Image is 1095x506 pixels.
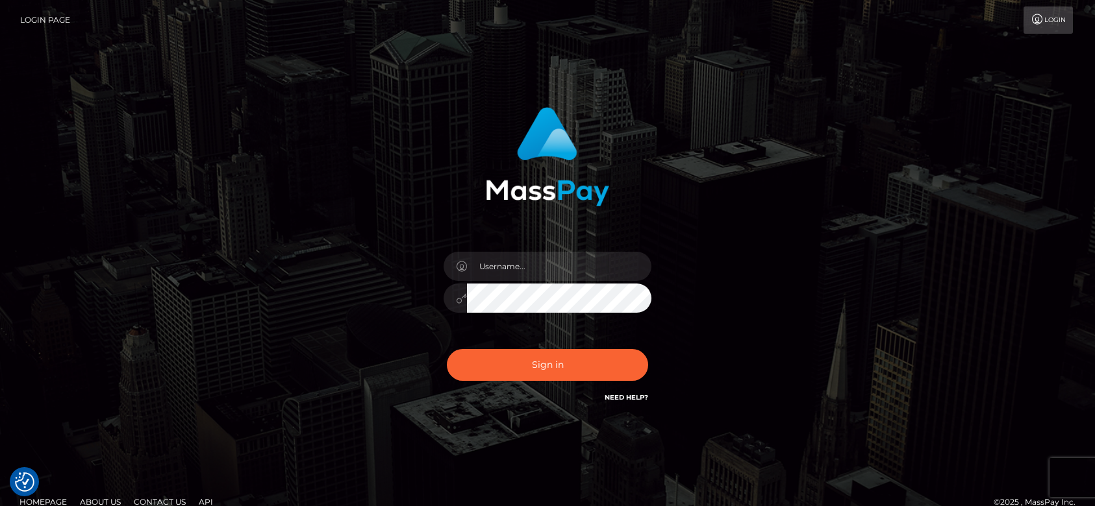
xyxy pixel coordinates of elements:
a: Login Page [20,6,70,34]
a: Login [1024,6,1073,34]
a: Need Help? [605,393,648,402]
img: MassPay Login [486,107,609,206]
button: Sign in [447,349,648,381]
input: Username... [467,252,651,281]
img: Revisit consent button [15,472,34,492]
button: Consent Preferences [15,472,34,492]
